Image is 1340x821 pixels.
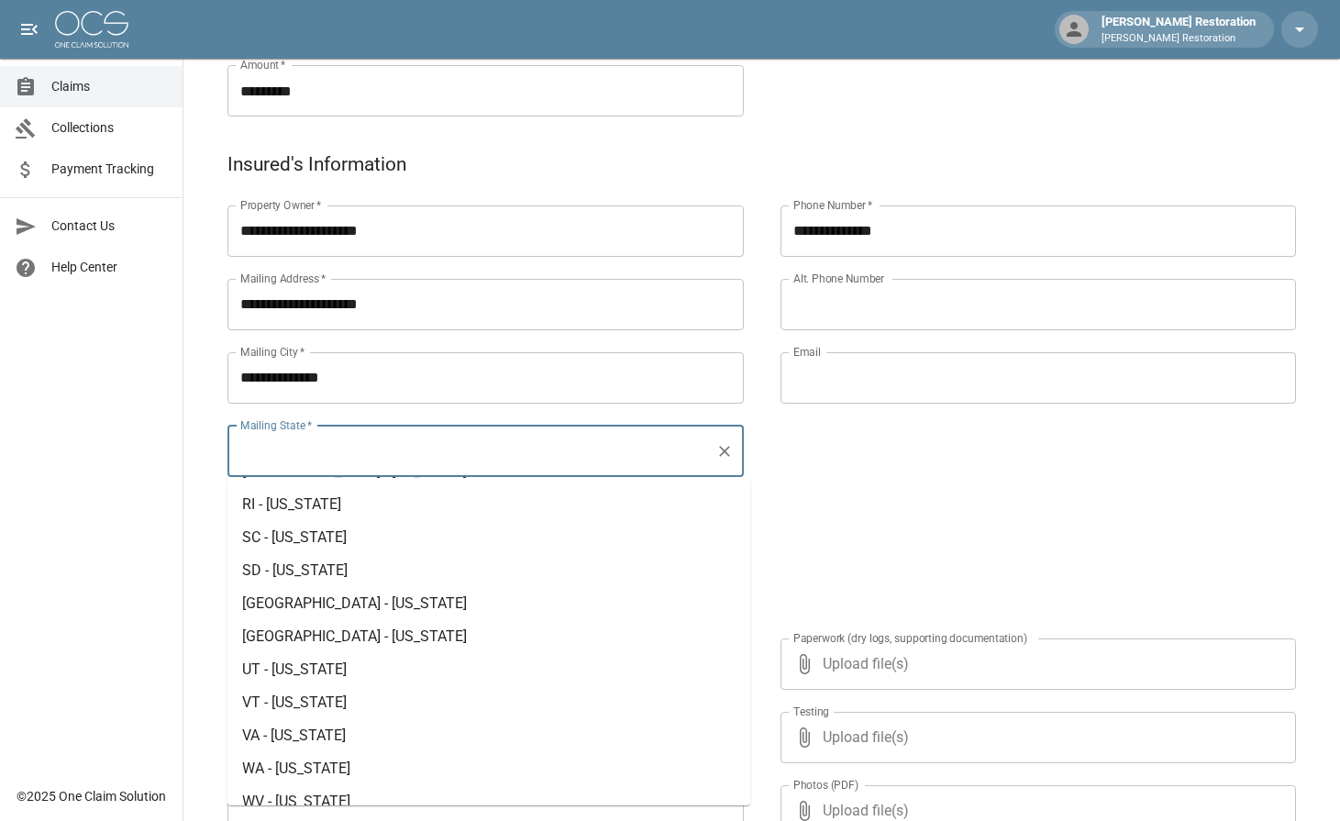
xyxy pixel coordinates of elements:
[242,693,347,711] span: VT - [US_STATE]
[242,727,346,744] span: VA - [US_STATE]
[823,638,1247,690] span: Upload file(s)
[793,777,858,793] label: Photos (PDF)
[240,57,286,72] label: Amount
[242,594,467,612] span: [GEOGRAPHIC_DATA] - [US_STATE]
[51,160,168,179] span: Payment Tracking
[823,712,1247,763] span: Upload file(s)
[242,561,348,579] span: SD - [US_STATE]
[712,438,737,464] button: Clear
[240,197,322,213] label: Property Owner
[242,793,350,810] span: WV - [US_STATE]
[242,627,467,645] span: [GEOGRAPHIC_DATA] - [US_STATE]
[793,271,884,286] label: Alt. Phone Number
[51,216,168,236] span: Contact Us
[242,528,347,546] span: SC - [US_STATE]
[51,258,168,277] span: Help Center
[242,760,350,777] span: WA - [US_STATE]
[793,704,829,719] label: Testing
[51,118,168,138] span: Collections
[11,11,48,48] button: open drawer
[240,344,305,360] label: Mailing City
[51,77,168,96] span: Claims
[17,787,166,805] div: © 2025 One Claim Solution
[55,11,128,48] img: ocs-logo-white-transparent.png
[793,197,872,213] label: Phone Number
[242,660,347,678] span: UT - [US_STATE]
[793,344,821,360] label: Email
[1102,31,1256,47] p: [PERSON_NAME] Restoration
[793,630,1027,646] label: Paperwork (dry logs, supporting documentation)
[240,271,326,286] label: Mailing Address
[242,495,341,513] span: RI - [US_STATE]
[1094,13,1263,46] div: [PERSON_NAME] Restoration
[240,417,312,433] label: Mailing State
